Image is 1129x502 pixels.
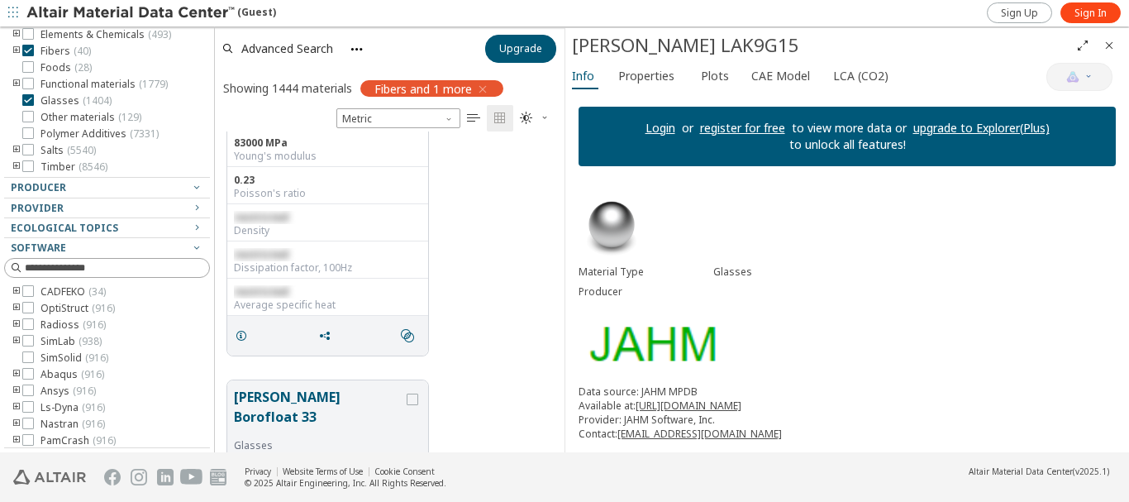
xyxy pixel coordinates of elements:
i: toogle group [11,318,22,332]
button: Similar search [393,319,428,352]
p: or [675,120,700,136]
button: Share [311,319,345,352]
i: toogle group [11,160,22,174]
span: ( 916 ) [93,433,116,447]
button: AI Copilot [1046,63,1112,91]
i: toogle group [11,368,22,381]
i: toogle group [11,45,22,58]
span: Advanced Search [241,43,333,55]
span: ( 916 ) [82,417,105,431]
p: to unlock all features! [783,136,912,153]
a: Sign In [1060,2,1121,23]
span: Radioss [40,318,106,332]
img: AI Copilot [1066,70,1079,84]
div: (v2025.1) [969,466,1109,477]
p: Data source: JAHM MPDB Available at: Provider: JAHM Software, Inc. Contact: [579,385,1116,441]
span: ( 493 ) [148,27,171,41]
span: Ls-Dyna [40,401,105,414]
span: Foods [40,61,92,74]
button: Close [1096,32,1122,59]
span: CADFEKO [40,285,106,299]
button: Upgrade [485,35,556,63]
span: ( 916 ) [83,318,106,332]
div: Dissipation factor, 100Hz [234,261,422,275]
a: Cookie Consent [374,466,435,477]
span: CAE Model [751,63,810,89]
div: Glasses [713,265,1117,279]
button: Producer [4,178,210,198]
span: ( 5540 ) [67,143,96,157]
div: Producer [579,285,713,299]
span: ( 8546 ) [79,160,107,174]
span: ( 40 ) [74,44,91,58]
button: Details [227,319,262,352]
button: Theme [513,105,556,131]
i: toogle group [11,434,22,447]
div: Young's modulus [234,150,422,163]
img: Altair Engineering [13,470,86,485]
span: ( 916 ) [92,301,115,315]
span: Sign In [1074,7,1107,20]
i:  [467,112,480,125]
span: Upgrade [499,42,542,55]
span: Provider [11,201,64,215]
span: LCA (CO2) [833,63,888,89]
div: 0.23 [234,174,422,187]
i: toogle group [11,418,22,431]
span: Info [572,63,594,89]
span: ( 28 ) [74,60,92,74]
div: [PERSON_NAME] LAK9G15 [572,32,1069,59]
span: Fibers [40,45,91,58]
span: Salts [40,144,96,157]
span: Other materials [40,111,141,124]
a: upgrade to Explorer(Plus) [913,120,1050,136]
div: © 2025 Altair Engineering, Inc. All Rights Reserved. [245,477,446,489]
span: Software [11,241,66,255]
span: ( 938 ) [79,334,102,348]
div: Poisson's ratio [234,187,422,200]
i: toogle group [11,285,22,299]
div: Average specific heat [234,299,422,312]
button: Provider [4,198,210,218]
button: Ecological Topics [4,218,210,238]
i: toogle group [11,385,22,398]
p: to view more data or [785,120,913,136]
div: Material Type [579,265,713,279]
a: [URL][DOMAIN_NAME] [636,399,741,413]
span: ( 129 ) [118,110,141,124]
span: SimSolid [40,351,108,365]
a: Privacy [245,466,271,477]
span: Fibers and 1 more [374,81,472,96]
a: Login [645,120,675,136]
span: ( 916 ) [82,400,105,414]
i:  [401,329,414,342]
i:  [520,112,533,125]
i: toogle group [11,28,22,41]
button: [PERSON_NAME] Borofloat 33 [234,387,403,439]
button: Tile View [487,105,513,131]
img: Logo - Provider [579,315,724,371]
i: toogle group [11,302,22,315]
span: ( 916 ) [73,384,96,398]
span: Abaqus [40,368,104,381]
span: restricted [234,247,288,261]
div: (Guest) [26,5,276,22]
span: ( 1779 ) [139,77,168,91]
i:  [493,112,507,125]
button: Full Screen [1069,32,1096,59]
div: grid [215,131,564,452]
span: PamCrash [40,434,116,447]
div: Density [234,224,422,237]
div: Unit System [336,108,460,128]
span: ( 916 ) [85,351,108,365]
i: toogle group [11,335,22,348]
img: Altair Material Data Center [26,5,237,22]
span: restricted [234,210,288,224]
a: Website Terms of Use [283,466,363,477]
i: toogle group [11,144,22,157]
span: ( 34 ) [88,284,106,299]
a: register for free [700,120,785,136]
span: Polymer Additives [40,127,159,141]
span: Ecological Topics [11,221,118,235]
span: Timber [40,160,107,174]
